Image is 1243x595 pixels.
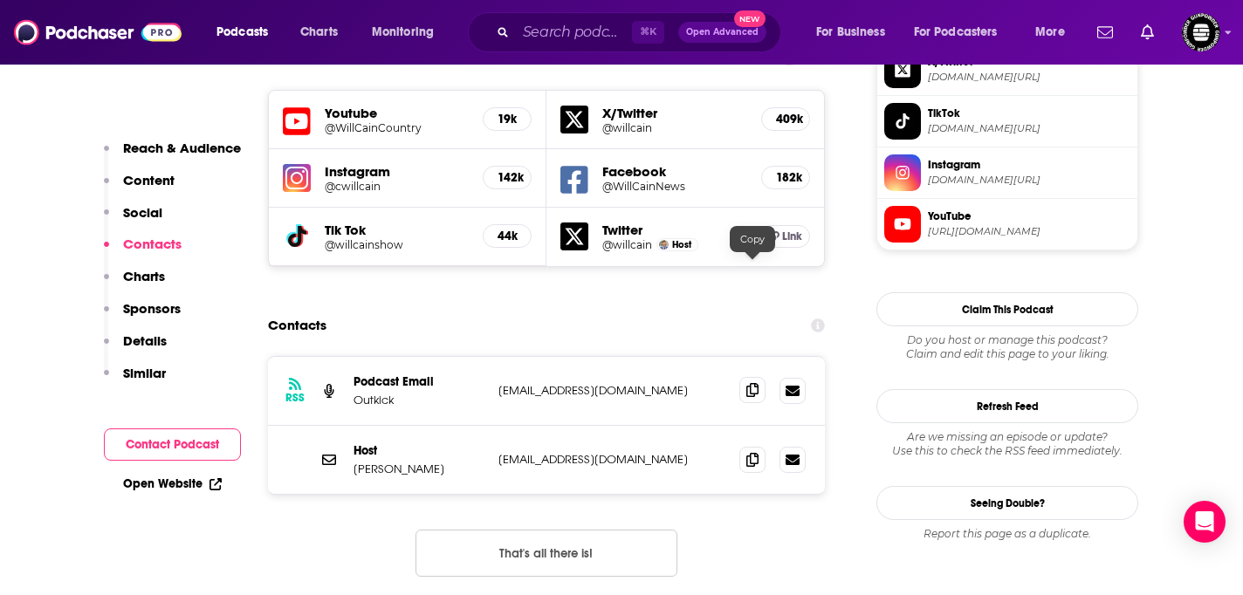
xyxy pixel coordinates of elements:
a: @willcain [602,238,652,251]
button: Social [104,204,162,236]
button: Show profile menu [1182,13,1220,51]
span: Instagram [928,157,1130,173]
button: Contacts [104,236,182,268]
h3: RSS [285,391,305,405]
img: Podchaser - Follow, Share and Rate Podcasts [14,16,182,49]
span: For Business [816,20,885,44]
span: Monitoring [372,20,434,44]
p: Outkick [354,393,484,407]
button: Similar [104,365,166,397]
button: Refresh Feed [876,389,1138,423]
a: X/Twitter[DOMAIN_NAME][URL] [884,51,1130,88]
span: YouTube [928,209,1130,224]
span: tiktok.com/@willcainshow [928,122,1130,135]
img: Will Cain [659,240,669,250]
h5: Youtube [325,105,469,121]
p: Contacts [123,236,182,252]
div: Are we missing an episode or update? Use this to check the RSS feed immediately. [876,430,1138,458]
a: TikTok[DOMAIN_NAME][URL] [884,103,1130,140]
h5: 44k [498,229,517,243]
p: Host [354,443,484,458]
p: [PERSON_NAME] [354,462,484,476]
h5: 142k [498,170,517,185]
button: open menu [1023,18,1087,46]
button: open menu [204,18,291,46]
p: Content [123,172,175,188]
h2: Contacts [268,309,326,342]
p: Reach & Audience [123,140,241,156]
a: Instagram[DOMAIN_NAME][URL] [884,154,1130,191]
a: Open Website [123,476,222,491]
span: Host [672,239,691,250]
span: Do you host or manage this podcast? [876,333,1138,347]
a: Seeing Double? [876,486,1138,520]
p: Social [123,204,162,221]
a: @willcainshow [325,238,469,251]
p: [EMAIL_ADDRESS][DOMAIN_NAME] [498,452,725,467]
button: Contact Podcast [104,428,241,461]
button: Open AdvancedNew [678,22,766,43]
span: Charts [300,20,338,44]
button: Charts [104,268,165,300]
p: [EMAIL_ADDRESS][DOMAIN_NAME] [498,383,725,398]
h5: 19k [498,112,517,127]
h5: @WillCainCountry [325,121,469,134]
span: Link [782,229,802,243]
span: TikTok [928,106,1130,121]
span: New [734,10,766,27]
h5: Tik Tok [325,222,469,238]
div: Claim and edit this page to your liking. [876,333,1138,361]
h5: 182k [776,170,795,185]
p: Details [123,332,167,349]
h5: X/Twitter [602,105,747,121]
h5: 409k [776,112,795,127]
button: Details [104,332,167,365]
a: Show notifications dropdown [1090,17,1120,47]
a: @willcain [602,121,747,134]
a: @WillCainNews [602,180,747,193]
button: Sponsors [104,300,181,332]
button: Claim This Podcast [876,292,1138,326]
div: Search podcasts, credits, & more... [484,12,798,52]
h5: Twitter [602,222,747,238]
div: Open Intercom Messenger [1184,501,1226,543]
span: Open Advanced [686,28,759,37]
img: iconImage [283,164,311,192]
span: Podcasts [216,20,268,44]
h5: Facebook [602,163,747,180]
a: YouTube[URL][DOMAIN_NAME] [884,206,1130,243]
button: open menu [804,18,907,46]
button: open menu [903,18,1023,46]
div: Copy [730,226,775,252]
p: Podcast Email [354,374,484,389]
span: ⌘ K [632,21,664,44]
h5: Instagram [325,163,469,180]
div: Report this page as a duplicate. [876,527,1138,541]
span: More [1035,20,1065,44]
span: instagram.com/cwillcain [928,174,1130,187]
span: https://www.youtube.com/@WillCainCountry [928,225,1130,238]
input: Search podcasts, credits, & more... [516,18,632,46]
span: For Podcasters [914,20,998,44]
a: Link [761,225,810,248]
a: @cwillcain [325,180,469,193]
button: Nothing here. [415,530,677,577]
a: Charts [289,18,348,46]
span: Logged in as KarinaSabol [1182,13,1220,51]
p: Charts [123,268,165,284]
button: open menu [360,18,457,46]
p: Sponsors [123,300,181,317]
p: Similar [123,365,166,381]
button: Content [104,172,175,204]
img: User Profile [1182,13,1220,51]
button: Reach & Audience [104,140,241,172]
a: Show notifications dropdown [1134,17,1161,47]
span: twitter.com/willcain [928,71,1130,84]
